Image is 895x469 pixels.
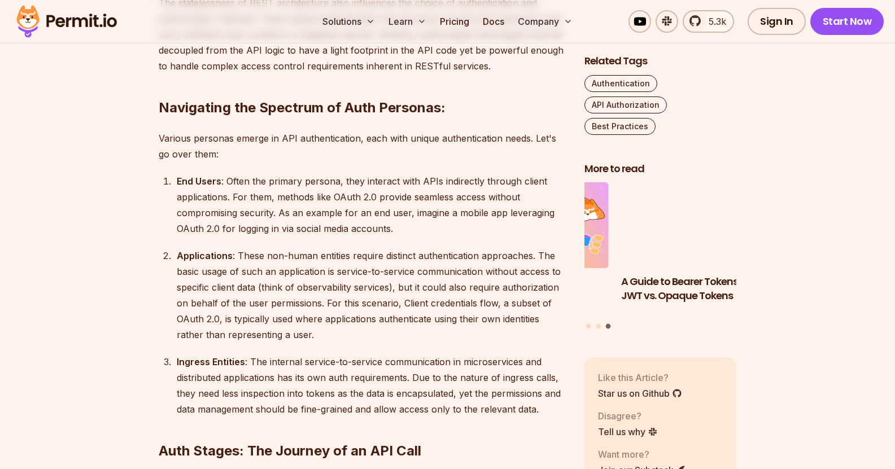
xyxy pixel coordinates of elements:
button: Company [513,10,577,33]
a: Authentication [584,75,657,92]
strong: Applications [177,250,233,261]
img: Policy-Based Access Control (PBAC) Isn’t as Great as You Think [456,183,609,269]
div: Posts [584,183,737,331]
a: Policy-Based Access Control (PBAC) Isn’t as Great as You ThinkPolicy-Based Access Control (PBAC) ... [456,183,609,317]
strong: Ingress Entities [177,356,245,367]
button: Solutions [318,10,379,33]
li: 2 of 3 [456,183,609,317]
button: Go to slide 1 [586,324,591,328]
a: Best Practices [584,118,656,135]
p: Want more? [598,448,686,461]
a: Tell us why [598,425,658,439]
button: Learn [384,10,431,33]
div: : The internal service-to-service communication in microservices and distributed applications has... [177,354,566,417]
span: 5.3k [702,15,726,28]
a: Docs [478,10,509,33]
div: : These non-human entities require distinct authentication approaches. The basic usage of such an... [177,248,566,343]
img: Permit logo [11,2,122,41]
strong: Auth Stages: The Journey of an API Call [159,442,421,459]
p: Disagree? [598,409,658,423]
a: Pricing [435,10,474,33]
h3: A Guide to Bearer Tokens: JWT vs. Opaque Tokens [621,275,774,303]
p: Like this Article? [598,371,682,384]
h2: More to read [584,162,737,176]
strong: End Users [177,176,221,187]
button: Go to slide 2 [596,324,601,328]
img: A Guide to Bearer Tokens: JWT vs. Opaque Tokens [621,183,774,269]
div: : Often the primary persona, they interact with APIs indirectly through client applications. For ... [177,173,566,236]
a: 5.3k [683,10,734,33]
h3: Policy-Based Access Control (PBAC) Isn’t as Great as You Think [456,275,609,317]
h2: Related Tags [584,54,737,68]
button: Go to slide 3 [606,324,611,329]
a: Start Now [810,8,884,35]
strong: Navigating the Spectrum of Auth Personas: [159,99,446,116]
a: Sign In [748,8,806,35]
p: Various personas emerge in API authentication, each with unique authentication needs. Let's go ov... [159,130,566,162]
a: Star us on Github [598,387,682,400]
li: 3 of 3 [621,183,774,317]
a: API Authorization [584,97,667,113]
